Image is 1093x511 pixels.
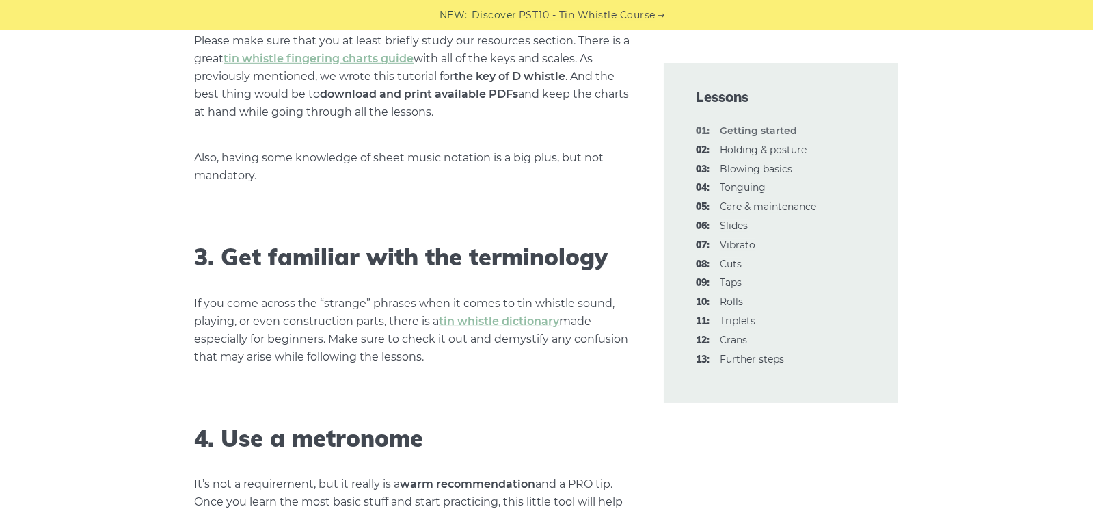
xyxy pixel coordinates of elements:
strong: warm recommendation [401,477,536,490]
a: 09:Taps [720,276,742,289]
span: 04: [697,180,710,196]
span: 11: [697,313,710,330]
a: 08:Cuts [720,258,742,270]
a: 11:Triplets [720,315,756,327]
strong: Getting started [720,125,798,137]
span: Discover [472,8,517,23]
strong: the key of D whistle [455,70,566,83]
span: NEW: [440,8,468,23]
span: 10: [697,294,710,311]
h2: 4. Use a metronome [195,425,631,453]
span: 01: [697,123,710,140]
span: 07: [697,237,710,254]
span: 12: [697,332,710,349]
a: 02:Holding & posture [720,144,807,156]
a: 03:Blowing basics [720,163,793,175]
p: Please make sure that you at least briefly study our resources section. There is a great with all... [195,32,631,121]
span: 02: [697,142,710,159]
a: 13:Further steps [720,353,785,365]
span: Lessons [697,88,866,107]
span: 13: [697,352,710,368]
a: 06:Slides [720,220,748,232]
a: 07:Vibrato [720,239,756,251]
strong: download and print available PDFs [321,88,519,101]
span: 09: [697,275,710,291]
a: 12:Crans [720,334,748,346]
a: tin whistle fingering charts guide [224,52,414,65]
h2: 3. Get familiar with the terminology [195,244,631,272]
a: 05:Care & maintenance [720,200,817,213]
a: tin whistle dictionary [440,315,560,328]
a: 10:Rolls [720,296,744,308]
a: 04:Tonguing [720,181,766,194]
span: 08: [697,257,710,273]
p: Also, having some knowledge of sheet music notation is a big plus, but not mandatory. [195,149,631,185]
span: 06: [697,218,710,235]
p: If you come across the “strange” phrases when it comes to tin whistle sound, playing, or even con... [195,295,631,366]
span: 03: [697,161,710,178]
a: PST10 - Tin Whistle Course [519,8,656,23]
span: 05: [697,199,710,215]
